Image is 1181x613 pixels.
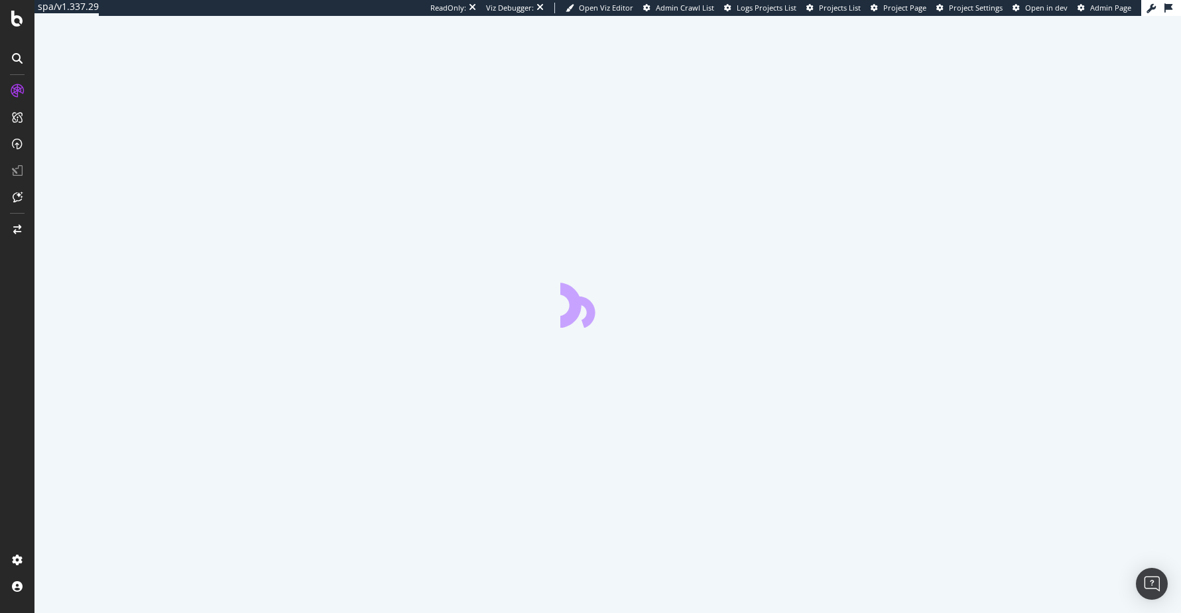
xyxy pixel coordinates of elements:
[936,3,1003,13] a: Project Settings
[883,3,926,13] span: Project Page
[430,3,466,13] div: ReadOnly:
[737,3,796,13] span: Logs Projects List
[1013,3,1068,13] a: Open in dev
[806,3,861,13] a: Projects List
[566,3,633,13] a: Open Viz Editor
[871,3,926,13] a: Project Page
[819,3,861,13] span: Projects List
[949,3,1003,13] span: Project Settings
[486,3,534,13] div: Viz Debugger:
[560,280,656,328] div: animation
[724,3,796,13] a: Logs Projects List
[1025,3,1068,13] span: Open in dev
[656,3,714,13] span: Admin Crawl List
[643,3,714,13] a: Admin Crawl List
[1090,3,1131,13] span: Admin Page
[1136,568,1168,600] div: Open Intercom Messenger
[579,3,633,13] span: Open Viz Editor
[1078,3,1131,13] a: Admin Page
